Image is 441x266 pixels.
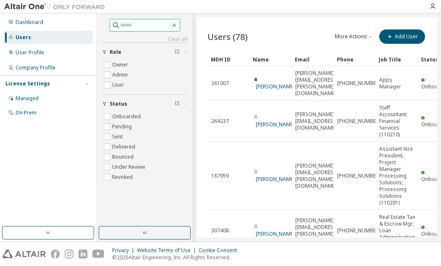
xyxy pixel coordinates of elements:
button: Role [102,43,187,61]
div: Cookie Consent [199,247,242,254]
img: linkedin.svg [79,250,87,258]
img: altair_logo.svg [3,250,46,258]
label: Owner [112,60,130,70]
label: User [112,80,126,90]
div: License Settings [5,80,50,87]
div: Company Profile [16,64,55,71]
span: [PERSON_NAME][EMAIL_ADDRESS][PERSON_NAME][DOMAIN_NAME] [295,217,338,244]
img: facebook.svg [51,250,60,258]
span: [PHONE_NUMBER] [337,80,381,87]
div: Job Title [379,53,414,66]
label: Onboarded [112,112,142,122]
span: Clear filter [175,49,180,56]
div: Privacy [112,247,137,254]
div: Users [16,34,31,41]
button: Add User [379,29,425,44]
span: Role [110,49,121,56]
div: User Profile [16,49,44,56]
span: Staff Accountant; Financial Services (110210) [379,104,414,138]
span: Apps Manager [379,77,414,90]
img: instagram.svg [65,250,73,258]
span: [PERSON_NAME][EMAIL_ADDRESS][DOMAIN_NAME] [295,111,338,131]
label: Sent [112,132,124,142]
label: Revoked [112,172,134,182]
a: [PERSON_NAME] [256,230,295,237]
span: [PERSON_NAME][EMAIL_ADDRESS][PERSON_NAME][DOMAIN_NAME] [295,162,338,189]
button: More Actions [334,29,374,44]
span: Status [110,101,127,107]
div: Email [295,53,330,66]
img: Altair One [4,3,109,11]
div: Managed [16,95,39,102]
span: 307408 [211,227,229,234]
label: Admin [112,70,129,80]
div: Phone [337,53,372,66]
label: Under Review [112,162,147,172]
span: 261007 [211,80,229,87]
a: [PERSON_NAME] [256,121,295,128]
span: 187959 [211,173,229,179]
span: 264237 [211,118,229,125]
p: © 2025 Altair Engineering, Inc. All Rights Reserved. [112,254,242,261]
span: Real Estate Tax & Escrow Mgr; Loan Administration (110202) [379,214,415,247]
div: On Prem [16,109,37,116]
span: Assistant Vice President, Project Manager Processing Solutions; Processing Solutions (110291) [379,146,414,206]
label: Delivered [112,142,137,152]
span: [PHONE_NUMBER] [337,118,381,125]
label: Pending [112,122,134,132]
span: Clear filter [175,101,180,107]
a: Clear all [102,36,187,43]
a: [PERSON_NAME] [256,176,295,183]
button: Status [102,95,187,113]
div: Dashboard [16,19,43,26]
a: [PERSON_NAME] [256,83,295,90]
div: Name [253,53,288,66]
label: Bounced [112,152,135,162]
span: [PHONE_NUMBER] [337,173,381,179]
span: [PHONE_NUMBER] [337,227,381,234]
span: Users (78) [207,31,248,43]
img: youtube.svg [92,250,105,258]
div: Website Terms of Use [137,247,199,254]
span: [PERSON_NAME][EMAIL_ADDRESS][PERSON_NAME][DOMAIN_NAME] [295,70,338,97]
div: MDH ID [211,53,246,66]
